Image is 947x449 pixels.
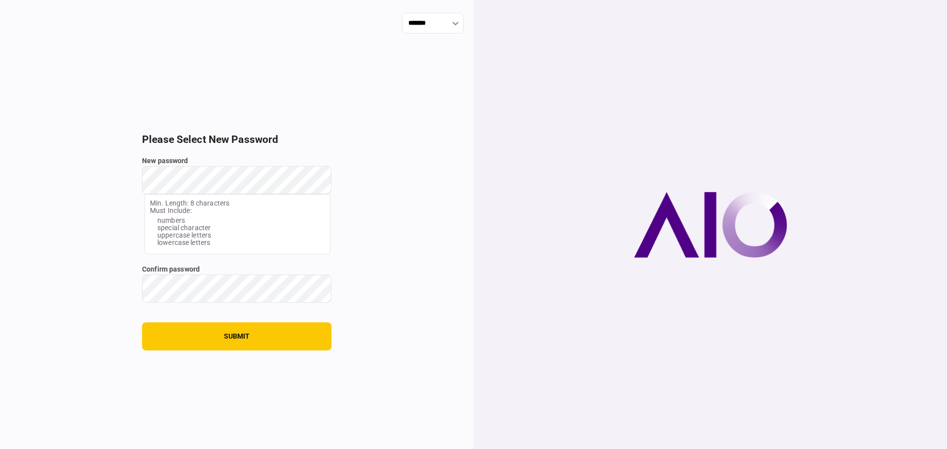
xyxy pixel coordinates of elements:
[634,192,787,258] img: AIO company logo
[142,275,331,303] input: Confirm password
[157,224,325,232] li: special character
[402,13,464,34] input: show language options
[142,264,331,275] label: Confirm password
[145,194,330,254] section: Min. Length: 8 characters Must Include:
[157,217,325,224] li: numbers
[142,166,331,194] input: New password
[157,232,325,239] li: uppercase letters
[142,134,331,146] h2: Please Select New Password
[142,322,331,350] button: submit
[157,239,325,246] li: lowercase letters
[142,156,331,166] label: New password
